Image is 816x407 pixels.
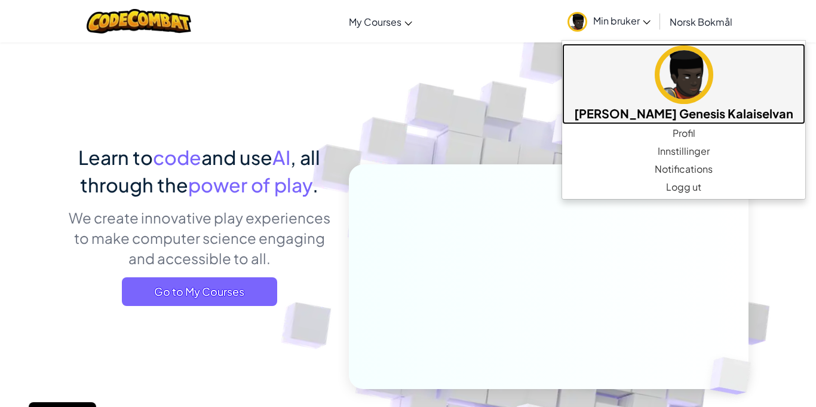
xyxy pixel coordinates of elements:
[201,145,272,169] span: and use
[562,44,805,124] a: [PERSON_NAME] Genesis Kalaiselvan
[68,207,331,268] p: We create innovative play experiences to make computer science engaging and accessible to all.
[312,173,318,197] span: .
[562,160,805,178] a: Notifications
[562,178,805,196] a: Logg ut
[593,14,651,27] span: Min bruker
[567,12,587,32] img: avatar
[272,145,290,169] span: AI
[122,277,277,306] a: Go to My Courses
[655,45,713,104] img: avatar
[78,145,153,169] span: Learn to
[670,16,732,28] span: Norsk Bokmål
[349,16,401,28] span: My Courses
[664,5,738,38] a: Norsk Bokmål
[87,9,191,33] img: CodeCombat logo
[562,2,657,40] a: Min bruker
[153,145,201,169] span: code
[562,142,805,160] a: Innstillinger
[655,162,713,176] span: Notifications
[188,173,312,197] span: power of play
[574,104,793,123] h5: [PERSON_NAME] Genesis Kalaiselvan
[343,5,418,38] a: My Courses
[562,124,805,142] a: Profil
